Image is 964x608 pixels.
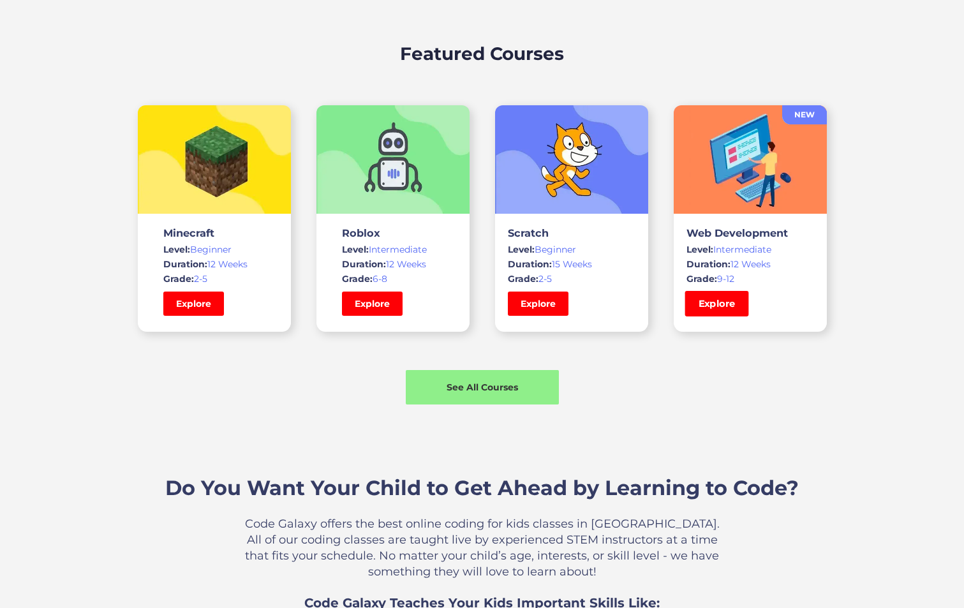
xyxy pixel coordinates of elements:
[508,244,535,255] span: Level:
[782,108,827,121] div: NEW
[686,258,814,271] div: 12 Weeks
[782,105,827,124] a: NEW
[163,258,207,270] span: Duration:
[508,273,538,285] span: Grade:
[508,243,635,256] div: Beginner
[685,291,748,316] a: Explore
[163,243,265,256] div: Beginner
[406,370,559,404] a: See All Courses
[342,244,369,255] span: Level:
[163,244,190,255] span: Level:
[406,381,559,394] div: See All Courses
[686,243,814,256] div: Intermediate
[508,226,635,239] h3: Scratch
[400,40,564,67] h2: Featured Courses
[508,292,568,316] a: Explore
[686,272,814,285] div: 9-12
[163,258,265,271] div: 12 Weeks
[342,258,386,270] span: Duration:
[342,258,444,271] div: 12 Weeks
[342,226,444,239] h3: Roblox
[237,516,728,580] p: Code Galaxy offers the best online coding for kids classes in [GEOGRAPHIC_DATA]. All of our codin...
[342,243,444,256] div: Intermediate
[686,273,717,285] span: Grade:
[370,273,373,285] span: :
[163,226,265,239] h3: Minecraft
[163,292,224,316] a: Explore
[508,258,552,270] span: Duration:
[163,273,194,285] span: Grade:
[508,258,635,271] div: 15 Weeks
[686,258,730,270] span: Duration:
[508,272,635,285] div: 2-5
[163,272,265,285] div: 2-5
[686,244,713,255] span: Level:
[686,226,814,239] h3: Web Development
[342,292,403,316] a: Explore
[342,272,444,285] div: 6-8
[342,273,370,285] span: Grade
